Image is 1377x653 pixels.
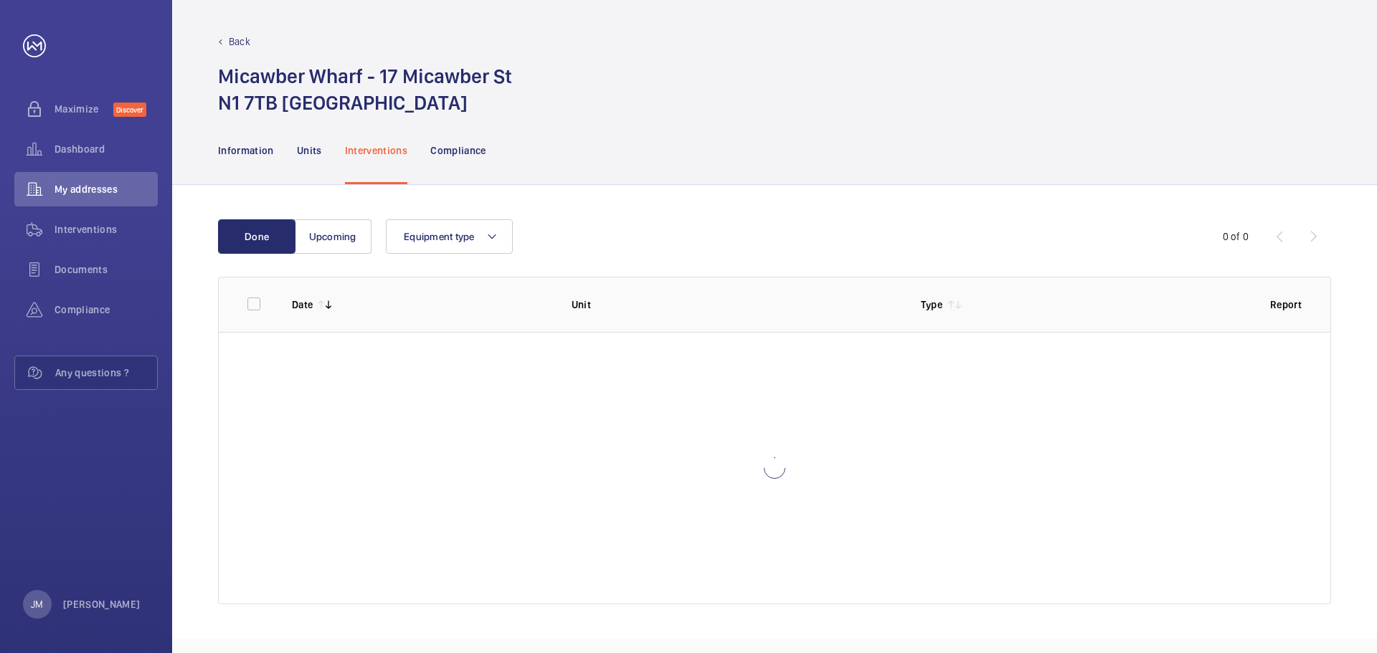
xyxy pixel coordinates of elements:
h1: Micawber Wharf - 17 Micawber St N1 7TB [GEOGRAPHIC_DATA] [218,63,512,116]
p: [PERSON_NAME] [63,597,141,611]
span: Any questions ? [55,366,157,380]
button: Upcoming [294,219,372,254]
span: Documents [55,262,158,277]
span: Maximize [55,102,113,116]
p: Compliance [430,143,486,158]
span: Interventions [55,222,158,237]
p: Type [921,297,942,312]
p: JM [31,597,43,611]
p: Date [292,297,313,312]
span: Discover [113,103,146,117]
p: Back [229,34,250,49]
button: Done [218,219,295,254]
p: Information [218,143,274,158]
div: 0 of 0 [1223,229,1249,244]
span: My addresses [55,182,158,196]
p: Units [297,143,322,158]
span: Equipment type [404,231,475,242]
p: Interventions [345,143,408,158]
p: Report [1270,297,1302,312]
span: Compliance [55,302,158,317]
p: Unit [572,297,898,312]
button: Equipment type [386,219,513,254]
span: Dashboard [55,142,158,156]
